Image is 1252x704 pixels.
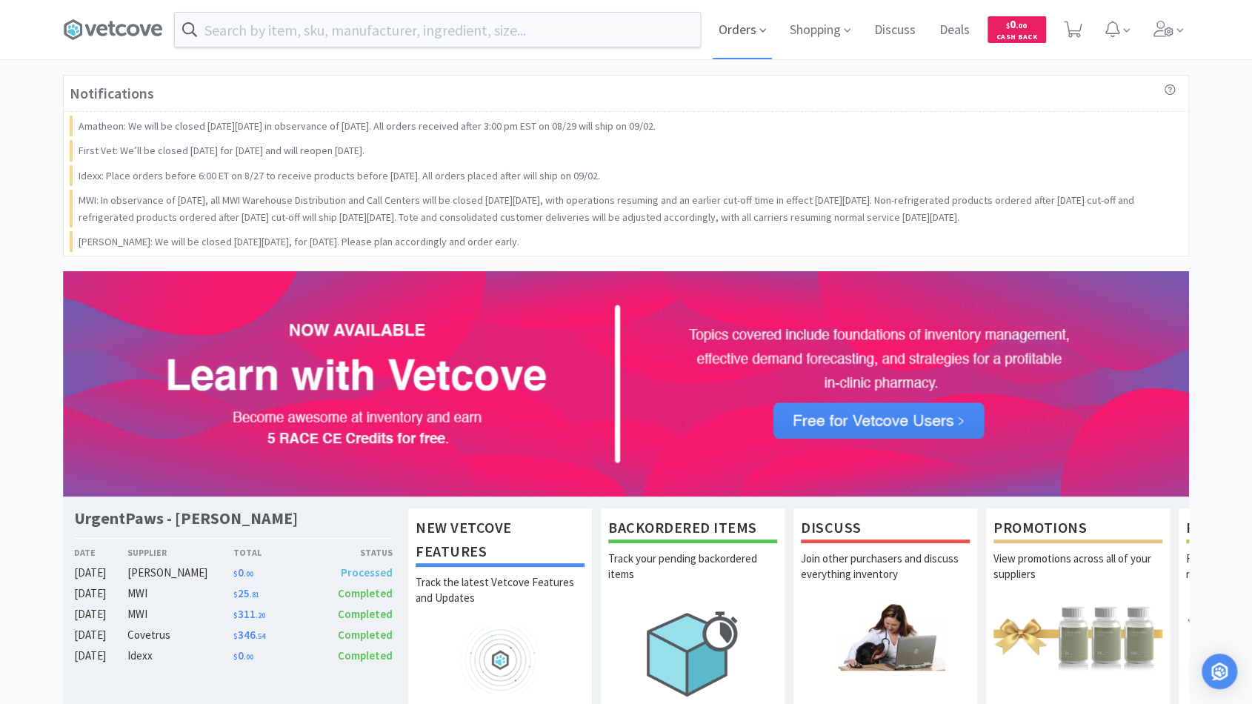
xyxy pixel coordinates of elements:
h1: Backordered Items [608,516,777,543]
p: Track the latest Vetcove Features and Updates [416,574,585,626]
h1: Discuss [801,516,970,543]
p: First Vet: We’ll be closed [DATE] for [DATE] and will reopen [DATE]. [79,142,364,159]
input: Search by item, sku, manufacturer, ingredient, size... [175,13,700,47]
div: MWI [127,585,233,602]
span: . 20 [256,611,265,620]
h1: UrgentPaws - [PERSON_NAME] [74,508,298,529]
span: $ [233,611,238,620]
p: View promotions across all of your suppliers [993,551,1162,602]
div: Supplier [127,545,233,559]
p: Join other purchasers and discuss everything inventory [801,551,970,602]
span: $ [233,569,238,579]
h1: Promotions [993,516,1162,543]
span: 0 [233,648,253,663]
h3: Notifications [70,82,154,105]
span: 311 [233,607,265,621]
span: Completed [338,586,393,600]
span: 346 [233,628,265,642]
div: Idexx [127,647,233,665]
span: . 81 [250,590,259,600]
p: MWI: In observance of [DATE], all MWI Warehouse Distribution and Call Centers will be closed [DAT... [79,192,1176,225]
div: [DATE] [74,605,127,623]
a: [DATE][PERSON_NAME]$0.00Processed [74,564,393,582]
span: Completed [338,628,393,642]
div: [DATE] [74,585,127,602]
div: [DATE] [74,626,127,644]
a: Discuss [868,24,922,37]
div: MWI [127,605,233,623]
div: Open Intercom Messenger [1202,654,1237,689]
span: $ [233,652,238,662]
h1: New Vetcove Features [416,516,585,567]
a: [DATE]Covetrus$346.54Completed [74,626,393,644]
div: Covetrus [127,626,233,644]
a: [DATE]Idexx$0.00Completed [74,647,393,665]
img: 72e902af0f5a4fbaa8a378133742b35d.png [63,271,1189,497]
span: . 54 [256,631,265,641]
span: . 00 [244,652,253,662]
p: Idexx: Place orders before 6:00 ET on 8/27 to receive products before [DATE]. All orders placed a... [79,167,600,184]
span: Processed [341,565,393,580]
div: [DATE] [74,564,127,582]
a: $0.00Cash Back [988,10,1046,50]
p: Track your pending backordered items [608,551,777,602]
span: Completed [338,607,393,621]
div: Status [313,545,393,559]
p: [PERSON_NAME]: We will be closed [DATE][DATE], for [DATE]. Please plan accordingly and order early. [79,233,519,250]
div: [PERSON_NAME] [127,564,233,582]
div: Date [74,545,127,559]
span: . 00 [244,569,253,579]
img: hero_promotions.png [993,602,1162,670]
img: hero_discuss.png [801,602,970,670]
span: $ [233,590,238,600]
div: Total [233,545,313,559]
div: [DATE] [74,647,127,665]
span: Cash Back [996,33,1037,43]
a: [DATE]MWI$25.81Completed [74,585,393,602]
span: $ [1006,21,1010,30]
img: hero_feature_roadmap.png [416,626,585,694]
img: hero_backorders.png [608,602,777,704]
span: 25 [233,586,259,600]
span: 0 [233,565,253,580]
a: Deals [933,24,976,37]
span: . 00 [1016,21,1027,30]
span: $ [233,631,238,641]
span: Completed [338,648,393,663]
span: 0 [1006,17,1027,31]
a: [DATE]MWI$311.20Completed [74,605,393,623]
p: Amatheon: We will be closed [DATE][DATE] in observance of [DATE]. All orders received after 3:00 ... [79,118,656,134]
